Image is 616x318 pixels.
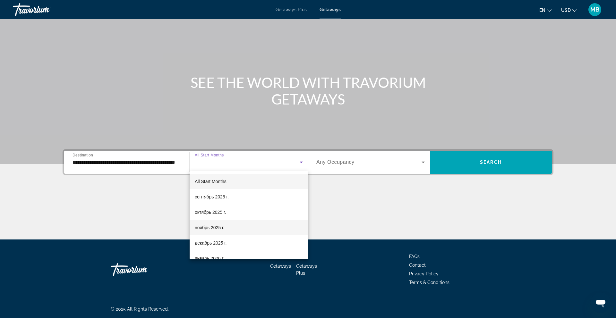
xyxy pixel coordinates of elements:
[195,239,227,247] span: декабрь 2025 г.
[195,179,227,184] span: All Start Months
[195,208,226,216] span: октябрь 2025 г.
[195,193,229,201] span: сентябрь 2025 г.
[195,255,224,262] span: январь 2026 г.
[590,292,611,313] iframe: Кнопка запуска окна обмена сообщениями
[195,224,224,231] span: ноябрь 2025 г.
